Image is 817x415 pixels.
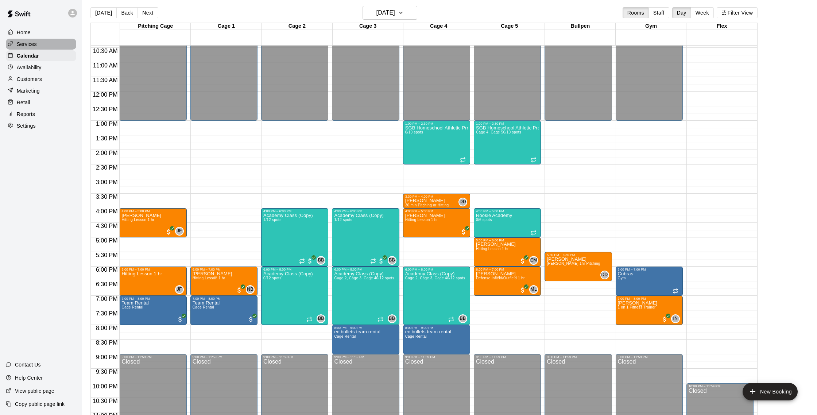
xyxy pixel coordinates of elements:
[190,267,258,296] div: 6:00 PM – 7:00 PM: Hitting Lesson 1 hr
[306,257,314,265] span: All customers have paid
[6,74,76,85] a: Customers
[531,286,537,293] span: ML
[334,218,352,222] span: 1/12 spots filled
[94,296,120,302] span: 7:00 PM
[90,7,117,18] button: [DATE]
[474,237,541,267] div: 5:00 PM – 6:00 PM: Hitting Lesson 1 hr
[249,285,255,294] span: Nate Betances
[674,314,680,323] span: Isaiah Nelson
[530,257,537,264] span: EM
[474,121,541,164] div: 1:00 PM – 2:30 PM: SGB Homeschool Athletic Program
[461,314,467,323] span: Bucket Bucket
[460,315,466,322] span: BB
[476,276,525,280] span: Defense Infield/Outfield 1 hr
[94,267,120,273] span: 6:00 PM
[334,268,397,271] div: 6:00 PM – 8:00 PM
[476,130,503,134] span: Cage 4, Cage 5
[191,23,262,30] div: Cage 1
[177,316,184,323] span: All customers have paid
[405,334,427,338] span: Cage Rental
[177,228,182,235] span: JF
[376,8,395,18] h6: [DATE]
[547,261,600,265] span: [PERSON_NAME] 1hr Pitching
[6,39,76,50] div: Services
[94,237,120,244] span: 5:00 PM
[405,326,468,330] div: 8:00 PM – 9:00 PM
[261,267,328,325] div: 6:00 PM – 8:00 PM: Academy Class (Copy)
[262,23,332,30] div: Cage 2
[17,52,39,59] p: Calendar
[603,271,609,279] span: Darin Downs
[318,257,324,264] span: BB
[119,267,186,296] div: 6:00 PM – 7:00 PM: Hitting Lesson 1 hr
[545,23,616,30] div: Bullpen
[120,23,191,30] div: Pitching Cage
[531,230,537,236] span: Recurring event
[91,383,119,389] span: 10:00 PM
[193,268,255,271] div: 6:00 PM – 7:00 PM
[370,258,376,264] span: Recurring event
[476,247,509,251] span: Hitting Lesson 1 hr
[6,62,76,73] div: Availability
[405,268,468,271] div: 6:00 PM – 8:00 PM
[616,23,686,30] div: Gym
[193,276,225,280] span: Hitting Lesson 1 hr
[263,276,281,280] span: 0/12 spots filled
[403,208,470,237] div: 4:00 PM – 5:00 PM: Hitting Lesson 1 hr
[403,267,470,325] div: 6:00 PM – 8:00 PM: Academy Class (Copy)
[531,157,537,163] span: Recurring event
[94,150,120,156] span: 2:00 PM
[474,208,541,237] div: 4:00 PM – 5:00 PM: Rookie Academy
[648,7,669,18] button: Staff
[332,267,399,325] div: 6:00 PM – 8:00 PM: Academy Class (Copy)
[193,305,214,309] span: Cage Rental
[391,314,396,323] span: Bucket Bucket
[405,203,449,207] span: 30 min Pitching or Hitting
[618,276,626,280] span: Gym
[138,7,158,18] button: Next
[94,179,120,185] span: 3:00 PM
[261,208,328,267] div: 4:00 PM – 6:00 PM: Academy Class (Copy)
[334,209,397,213] div: 4:00 PM – 6:00 PM
[121,305,143,309] span: Cage Rental
[377,257,385,265] span: All customers have paid
[94,164,120,171] span: 2:30 PM
[460,198,466,206] span: DD
[388,314,396,323] div: Bucket Bucket
[91,48,120,54] span: 10:30 AM
[391,256,396,265] span: Bucket Bucket
[547,355,609,359] div: 9:00 PM – 11:59 PM
[601,271,608,279] span: DD
[671,314,680,323] div: Isaiah Nelson
[376,276,394,280] span: 0/12 spots filled
[121,297,184,300] div: 7:00 PM – 8:00 PM
[377,317,383,322] span: Recurring event
[616,267,683,296] div: 6:00 PM – 7:00 PM: Cobras
[691,7,714,18] button: Week
[405,355,468,359] div: 9:00 PM – 11:59 PM
[405,122,468,125] div: 1:00 PM – 2:30 PM
[461,198,467,206] span: Darin Downs
[476,218,492,222] span: 0/6 spots filled
[474,267,541,296] div: 6:00 PM – 7:00 PM: Defense Infield/Outfield 1 hr
[618,305,656,309] span: 1 on 1 Fitness Trainer
[332,208,399,267] div: 4:00 PM – 6:00 PM: Academy Class (Copy)
[6,85,76,96] a: Marketing
[389,315,395,322] span: BB
[547,253,609,257] div: 5:30 PM – 6:30 PM
[15,400,65,408] p: Copy public page link
[17,40,37,48] p: Services
[17,64,42,71] p: Availability
[405,195,468,198] div: 3:30 PM – 4:00 PM
[618,297,681,300] div: 7:00 PM – 8:00 PM
[529,256,538,265] div: Eddy Milian
[6,120,76,131] a: Settings
[190,296,258,325] div: 7:00 PM – 8:00 PM: Team Rental
[618,268,681,271] div: 6:00 PM – 7:00 PM
[623,7,649,18] button: Rooms
[532,285,538,294] span: Mike Livoti
[403,121,470,164] div: 1:00 PM – 2:30 PM: SGB Homeschool Athletic Program
[460,157,466,163] span: Recurring event
[388,256,396,265] div: Bucket Bucket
